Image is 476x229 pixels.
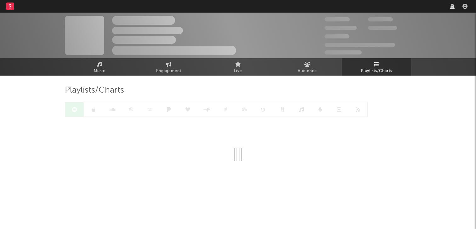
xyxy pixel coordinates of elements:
[234,67,242,75] span: Live
[65,58,134,76] a: Music
[325,50,362,54] span: Jump Score: 85.0
[65,87,124,94] span: Playlists/Charts
[342,58,411,76] a: Playlists/Charts
[273,58,342,76] a: Audience
[368,17,393,21] span: 100,000
[325,17,350,21] span: 300,000
[134,58,203,76] a: Engagement
[156,67,181,75] span: Engagement
[298,67,317,75] span: Audience
[325,34,349,38] span: 100,000
[368,26,397,30] span: 1,000,000
[94,67,105,75] span: Music
[203,58,273,76] a: Live
[361,67,392,75] span: Playlists/Charts
[325,43,395,47] span: 50,000,000 Monthly Listeners
[325,26,357,30] span: 50,000,000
